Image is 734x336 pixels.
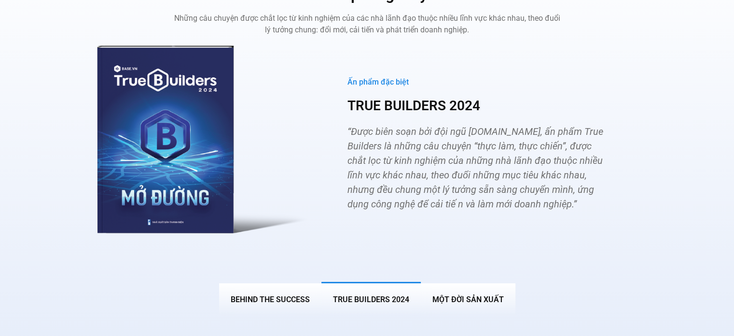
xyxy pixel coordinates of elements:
[347,97,609,115] h3: TRUE BUILDERS 2024
[333,295,409,304] span: True Builders 2024
[174,13,560,36] p: Những câu chuyện được chắt lọc từ kinh nghiệm của các nhà lãnh đạo thuộc nhiều lĩnh vực khác nhau...
[432,295,504,304] span: MỘT ĐỜI SẢN XUẤT
[347,77,609,88] div: Ấn phẩm đặc biệt
[231,295,310,304] span: BEHIND THE SUCCESS
[97,45,637,316] div: Các tab. Mở mục bằng phím Enter hoặc Space, đóng bằng phím Esc và di chuyển bằng các phím mũi tên.
[347,126,603,210] span: “Được biên soạn bởi đội ngũ [DOMAIN_NAME], ấn phẩm True Builders là những câu chuyện “thực làm, t...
